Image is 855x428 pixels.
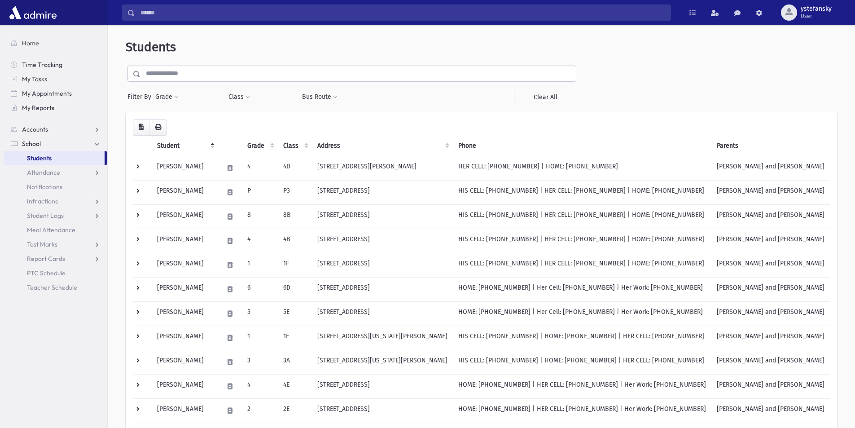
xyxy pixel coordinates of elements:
button: Class [228,89,250,105]
th: Phone [453,136,711,156]
td: HIS CELL: [PHONE_NUMBER] | HER CELL: [PHONE_NUMBER] | HOME: [PHONE_NUMBER] [453,180,711,204]
td: [STREET_ADDRESS] [312,398,453,423]
a: My Tasks [4,72,107,86]
th: Parents [711,136,830,156]
input: Search [135,4,671,21]
a: Accounts [4,122,107,137]
a: My Appointments [4,86,107,101]
span: Teacher Schedule [27,283,77,291]
span: User [801,13,832,20]
a: Students [4,151,105,165]
td: [PERSON_NAME] and [PERSON_NAME] [711,301,830,326]
td: [PERSON_NAME] and [PERSON_NAME] [711,156,830,180]
td: 1 [242,253,278,277]
td: 2E [278,398,312,423]
td: [STREET_ADDRESS][US_STATE][PERSON_NAME] [312,350,453,374]
button: CSV [133,119,149,136]
span: School [22,140,41,148]
td: HIS CELL: [PHONE_NUMBER] | HOME: [PHONE_NUMBER] | HER CELL: [PHONE_NUMBER] [453,326,711,350]
td: [PERSON_NAME] and [PERSON_NAME] [711,326,830,350]
td: 5 [242,301,278,326]
td: HIS CELL: [PHONE_NUMBER] | HER CELL: [PHONE_NUMBER] | HOME: [PHONE_NUMBER] [453,204,711,229]
td: [PERSON_NAME] [152,398,218,423]
td: [PERSON_NAME] [152,350,218,374]
td: HIS CELL: [PHONE_NUMBER] | HER CELL: [PHONE_NUMBER] | HOME: [PHONE_NUMBER] [453,253,711,277]
a: Report Cards [4,252,107,266]
span: Infractions [27,197,58,205]
td: [PERSON_NAME] [152,229,218,253]
td: [PERSON_NAME] [152,326,218,350]
td: 4 [242,229,278,253]
td: 2 [242,398,278,423]
a: Time Tracking [4,57,107,72]
span: Students [27,154,52,162]
td: 3A [278,350,312,374]
td: HIS CELL: [PHONE_NUMBER] | HOME: [PHONE_NUMBER] | HER CELL: [PHONE_NUMBER] [453,350,711,374]
td: P [242,180,278,204]
a: School [4,137,107,151]
button: Grade [155,89,179,105]
span: Test Marks [27,240,57,248]
td: 6 [242,277,278,301]
td: [PERSON_NAME] and [PERSON_NAME] [711,229,830,253]
td: [STREET_ADDRESS][US_STATE][PERSON_NAME] [312,326,453,350]
td: HOME: [PHONE_NUMBER] | Her Cell: [PHONE_NUMBER] | Her Work: [PHONE_NUMBER] [453,277,711,301]
td: [STREET_ADDRESS] [312,374,453,398]
img: AdmirePro [7,4,59,22]
td: [STREET_ADDRESS] [312,277,453,301]
a: Notifications [4,180,107,194]
a: Student Logs [4,208,107,223]
td: 4B [278,229,312,253]
td: 4 [242,156,278,180]
button: Bus Route [302,89,338,105]
a: Teacher Schedule [4,280,107,295]
span: Students [126,40,176,54]
td: 8B [278,204,312,229]
td: HIS CELL: [PHONE_NUMBER] | HER CELL: [PHONE_NUMBER] | HOME: [PHONE_NUMBER] [453,229,711,253]
td: [PERSON_NAME] [152,253,218,277]
th: Grade: activate to sort column ascending [242,136,278,156]
span: Time Tracking [22,61,62,69]
span: Report Cards [27,255,65,263]
td: [PERSON_NAME] and [PERSON_NAME] [711,398,830,423]
td: [PERSON_NAME] [152,156,218,180]
th: Address: activate to sort column ascending [312,136,453,156]
span: ystefansky [801,5,832,13]
td: 1E [278,326,312,350]
td: 4D [278,156,312,180]
td: [PERSON_NAME] and [PERSON_NAME] [711,180,830,204]
span: My Tasks [22,75,47,83]
button: Print [149,119,167,136]
span: Home [22,39,39,47]
td: 1F [278,253,312,277]
td: [STREET_ADDRESS] [312,229,453,253]
td: 5E [278,301,312,326]
th: Class: activate to sort column ascending [278,136,312,156]
a: Clear All [514,89,576,105]
td: [STREET_ADDRESS][PERSON_NAME] [312,156,453,180]
span: My Reports [22,104,54,112]
td: 3 [242,350,278,374]
td: 8 [242,204,278,229]
span: Filter By [127,92,155,101]
td: [PERSON_NAME] [152,374,218,398]
td: 4E [278,374,312,398]
td: [PERSON_NAME] [152,204,218,229]
td: 6D [278,277,312,301]
td: [PERSON_NAME] and [PERSON_NAME] [711,277,830,301]
span: Notifications [27,183,62,191]
td: [PERSON_NAME] [152,180,218,204]
td: HOME: [PHONE_NUMBER] | Her Cell: [PHONE_NUMBER] | Her Work: [PHONE_NUMBER] [453,301,711,326]
a: Attendance [4,165,107,180]
td: [STREET_ADDRESS] [312,180,453,204]
td: [PERSON_NAME] and [PERSON_NAME] [711,204,830,229]
td: [STREET_ADDRESS] [312,253,453,277]
td: 1 [242,326,278,350]
span: Student Logs [27,212,64,220]
td: [PERSON_NAME] and [PERSON_NAME] [711,374,830,398]
a: PTC Schedule [4,266,107,280]
td: [STREET_ADDRESS] [312,301,453,326]
span: My Appointments [22,89,72,97]
a: Test Marks [4,237,107,252]
td: P3 [278,180,312,204]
